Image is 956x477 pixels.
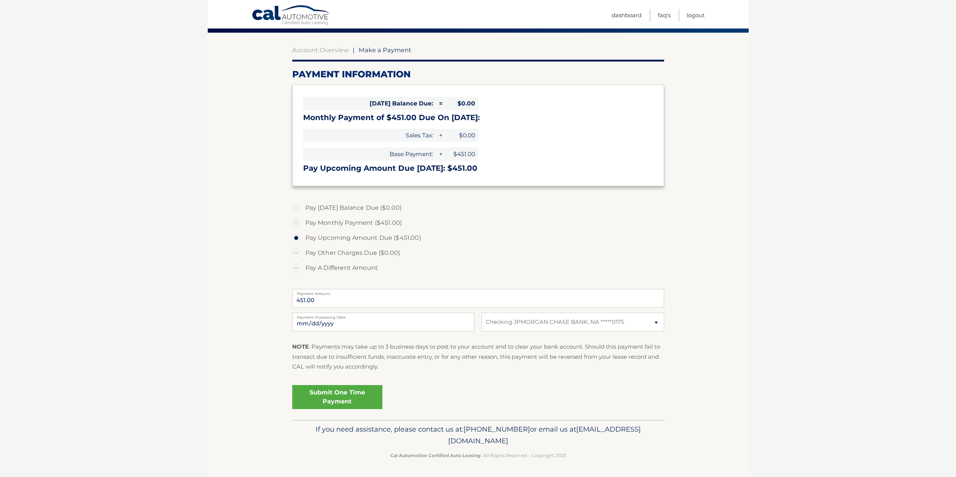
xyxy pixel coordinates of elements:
[292,245,664,260] label: Pay Other Charges Due ($0.00)
[303,113,653,122] h3: Monthly Payment of $451.00 Due On [DATE]:
[297,451,659,459] p: - All Rights Reserved - Copyright 2025
[292,385,382,409] a: Submit One Time Payment
[444,129,478,142] span: $0.00
[658,9,671,21] a: FAQ's
[292,342,664,372] p: : Payments may take up to 3 business days to post to your account and to clear your bank account....
[436,97,444,110] span: =
[292,69,664,80] h2: Payment Information
[292,313,474,331] input: Payment Date
[687,9,705,21] a: Logout
[436,147,444,161] span: +
[303,97,436,110] span: [DATE] Balance Due:
[297,423,659,447] p: If you need assistance, please contact us at: or email us at
[292,260,664,275] label: Pay A Different Amount
[292,313,474,319] label: Payment Processing Date
[252,5,331,27] a: Cal Automotive
[303,129,436,142] span: Sales Tax:
[292,343,309,350] strong: NOTE
[292,230,664,245] label: Pay Upcoming Amount Due ($451.00)
[436,129,444,142] span: +
[359,46,411,54] span: Make a Payment
[612,9,642,21] a: Dashboard
[303,147,436,161] span: Base Payment:
[390,453,480,458] strong: Cal Automotive Certified Auto Leasing
[292,200,664,215] label: Pay [DATE] Balance Due ($0.00)
[444,97,478,110] span: $0.00
[444,147,478,161] span: $451.00
[292,46,349,54] a: Account Overview
[292,289,664,295] label: Payment Amount
[292,289,664,308] input: Payment Amount
[353,46,355,54] span: |
[292,215,664,230] label: Pay Monthly Payment ($451.00)
[464,425,530,433] span: [PHONE_NUMBER]
[303,164,653,173] h3: Pay Upcoming Amount Due [DATE]: $451.00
